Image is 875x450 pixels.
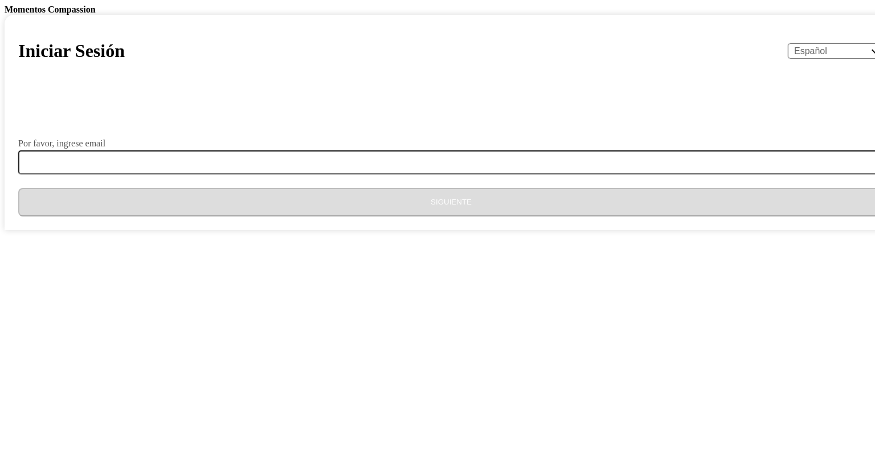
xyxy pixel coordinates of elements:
[18,40,125,62] h1: Iniciar Sesión
[5,5,96,14] b: Momentos Compassion
[18,139,105,148] label: Por favor, ingrese email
